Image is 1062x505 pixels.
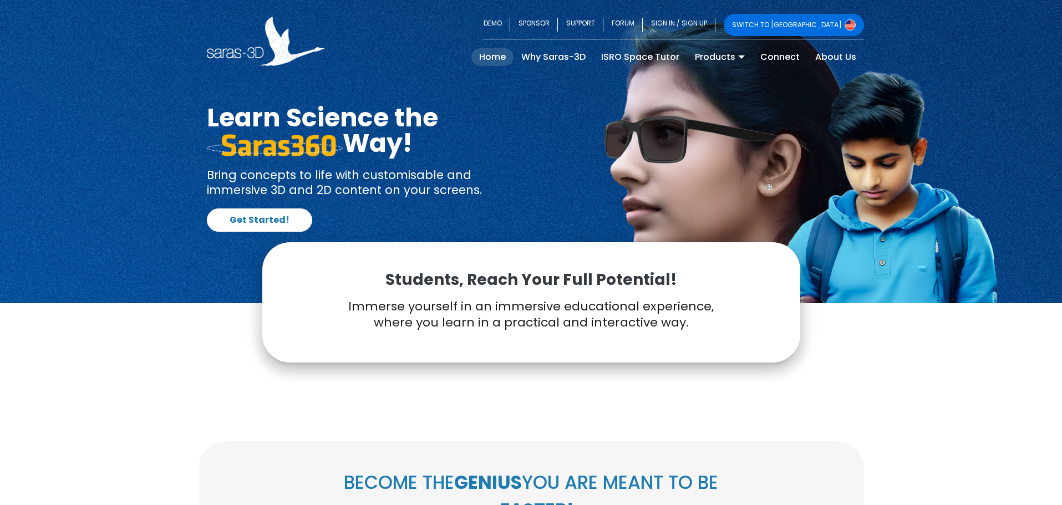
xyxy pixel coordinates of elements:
a: SPONSOR [510,14,558,36]
a: SUPPORT [558,14,603,36]
a: SWITCH TO [GEOGRAPHIC_DATA] [724,14,864,36]
b: GENIUS [454,470,522,496]
a: About Us [807,48,864,66]
a: Connect [753,48,807,66]
a: Products [687,48,753,66]
p: Immerse yourself in an immersive educational experience, where you learn in a practical and inter... [290,299,773,330]
img: Switch to USA [845,19,856,30]
p: Bring concepts to life with customisable and immersive 3D and 2D content on your screens. [207,167,523,198]
a: SIGN IN / SIGN UP [643,14,715,36]
a: Get Started! [207,208,312,232]
a: ISRO Space Tutor [593,48,687,66]
a: DEMO [484,14,510,36]
p: Students, Reach Your Full Potential! [290,270,773,290]
a: FORUM [603,14,643,36]
img: Saras 3D [207,17,325,66]
a: Why Saras-3D [514,48,593,66]
img: saras 360 [207,134,343,156]
h1: Learn Science the Way! [207,105,523,156]
a: Home [471,48,514,66]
